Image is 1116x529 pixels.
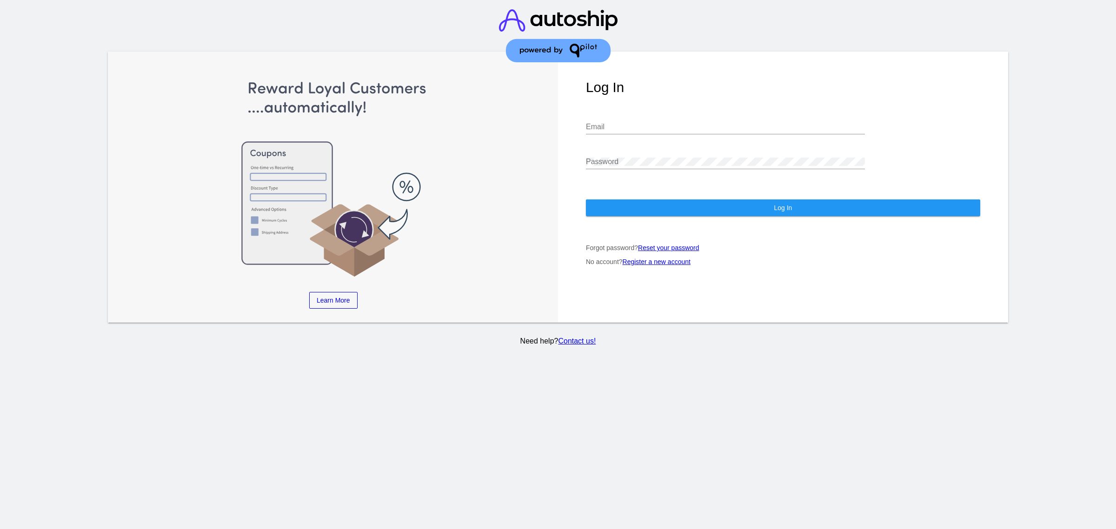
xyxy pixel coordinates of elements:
a: Reset your password [638,244,699,251]
input: Email [586,123,865,131]
span: Log In [774,204,792,212]
h1: Log In [586,79,980,95]
a: Learn More [309,292,358,309]
p: Need help? [106,337,1010,345]
a: Register a new account [623,258,691,265]
a: Contact us! [558,337,596,345]
button: Log In [586,199,980,216]
span: Learn More [317,297,350,304]
p: Forgot password? [586,244,980,251]
p: No account? [586,258,980,265]
img: Apply Coupons Automatically to Scheduled Orders with QPilot [136,79,531,278]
